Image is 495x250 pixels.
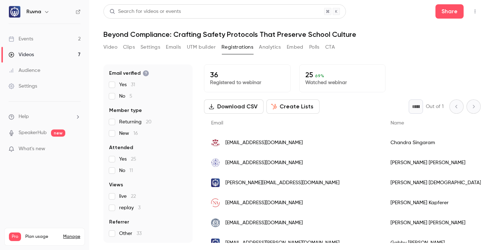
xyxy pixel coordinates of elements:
[19,129,47,137] a: SpeakerHub
[204,99,264,114] button: Download CSV
[119,230,142,237] span: Other
[103,41,117,53] button: Video
[9,67,40,74] div: Audience
[109,144,133,151] span: Attended
[119,81,135,88] span: Yes
[266,99,320,114] button: Create Lists
[211,178,220,187] img: ruvna.com
[51,129,65,137] span: new
[25,234,59,240] span: Plan usage
[225,199,303,207] span: [EMAIL_ADDRESS][DOMAIN_NAME]
[435,4,464,19] button: Share
[225,219,303,227] span: [EMAIL_ADDRESS][DOMAIN_NAME]
[19,145,45,153] span: What's new
[309,41,320,53] button: Polls
[123,41,135,53] button: Clips
[119,156,136,163] span: Yes
[109,181,123,188] span: Views
[129,94,132,99] span: 5
[305,70,380,79] p: 25
[119,204,141,211] span: replay
[315,73,324,78] span: 69 %
[109,107,142,114] span: Member type
[469,6,481,17] button: Top Bar Actions
[211,198,220,207] img: newarka.edu
[187,41,216,53] button: UTM builder
[129,168,133,173] span: 11
[426,103,444,110] p: Out of 1
[119,193,136,200] span: live
[109,8,181,15] div: Search for videos or events
[305,79,380,86] p: Watched webinar
[72,146,81,152] iframe: Noticeable Trigger
[103,30,481,39] h1: Beyond Compliance: Crafting Safety Protocols That Preserve School Culture
[225,159,303,167] span: [EMAIL_ADDRESS][DOMAIN_NAME]
[9,35,33,43] div: Events
[137,231,142,236] span: 33
[325,41,335,53] button: CTA
[9,113,81,121] li: help-dropdown-opener
[131,82,135,87] span: 31
[391,121,404,126] span: Name
[133,131,138,136] span: 16
[225,179,340,187] span: [PERSON_NAME][EMAIL_ADDRESS][DOMAIN_NAME]
[119,118,152,126] span: Returning
[138,205,141,210] span: 3
[141,41,160,53] button: Settings
[119,130,138,137] span: New
[146,119,152,124] span: 20
[221,41,253,53] button: Registrations
[26,8,41,15] h6: Ruvna
[210,79,285,86] p: Registered to webinar
[210,70,285,79] p: 36
[211,138,220,147] img: newmanboston.org
[109,70,149,77] span: Email verified
[19,113,29,121] span: Help
[211,239,220,247] img: ruvna.com
[119,167,133,174] span: No
[63,234,80,240] a: Manage
[9,6,20,18] img: Ruvna
[287,41,303,53] button: Embed
[211,158,220,167] img: stcs.us
[166,41,181,53] button: Emails
[211,121,223,126] span: Email
[131,194,136,199] span: 22
[225,139,303,147] span: [EMAIL_ADDRESS][DOMAIN_NAME]
[9,51,34,58] div: Videos
[259,41,281,53] button: Analytics
[9,83,37,90] div: Settings
[225,239,340,247] span: [EMAIL_ADDRESS][PERSON_NAME][DOMAIN_NAME]
[109,219,129,226] span: Referrer
[131,157,136,162] span: 25
[9,232,21,241] span: Pro
[119,93,132,100] span: No
[211,219,220,227] img: friendscentral.org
